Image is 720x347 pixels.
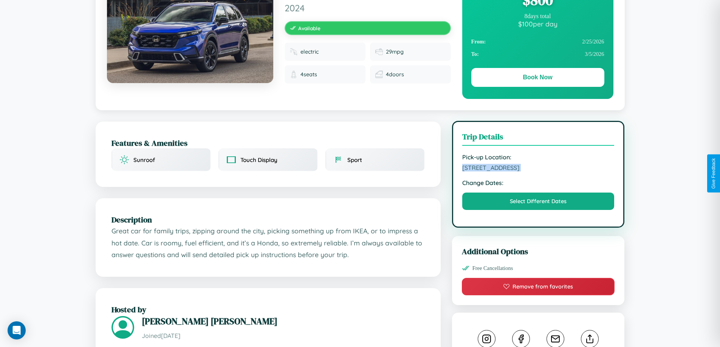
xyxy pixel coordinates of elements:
[142,315,425,327] h3: [PERSON_NAME] [PERSON_NAME]
[462,246,615,257] h3: Additional Options
[462,131,615,146] h3: Trip Details
[111,304,425,315] h2: Hosted by
[111,137,425,148] h2: Features & Amenities
[462,179,615,187] strong: Change Dates:
[471,51,479,57] strong: To:
[471,35,604,48] div: 2 / 25 / 2026
[285,2,451,14] span: 2024
[290,71,297,78] img: Seats
[298,25,321,31] span: Available
[471,20,604,28] div: $ 100 per day
[462,164,615,171] span: [STREET_ADDRESS]
[471,48,604,60] div: 3 / 5 / 2026
[347,156,362,163] span: Sport
[471,39,486,45] strong: From:
[240,156,277,163] span: Touch Display
[471,13,604,20] div: 8 days total
[462,193,615,210] button: Select Different Dates
[375,48,383,56] img: Fuel efficiency
[375,71,383,78] img: Doors
[111,225,425,261] p: Great car for family trips, zipping around the city, picking something up from IKEA, or to impres...
[471,68,604,87] button: Book Now
[386,48,404,55] span: 29 mpg
[462,153,615,161] strong: Pick-up Location:
[711,158,716,189] div: Give Feedback
[472,265,513,271] span: Free Cancellations
[386,71,404,78] span: 4 doors
[300,71,317,78] span: 4 seats
[111,214,425,225] h2: Description
[142,330,425,341] p: Joined [DATE]
[300,48,319,55] span: electric
[133,156,155,163] span: Sunroof
[290,48,297,56] img: Fuel type
[8,321,26,339] div: Open Intercom Messenger
[462,278,615,295] button: Remove from favorites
